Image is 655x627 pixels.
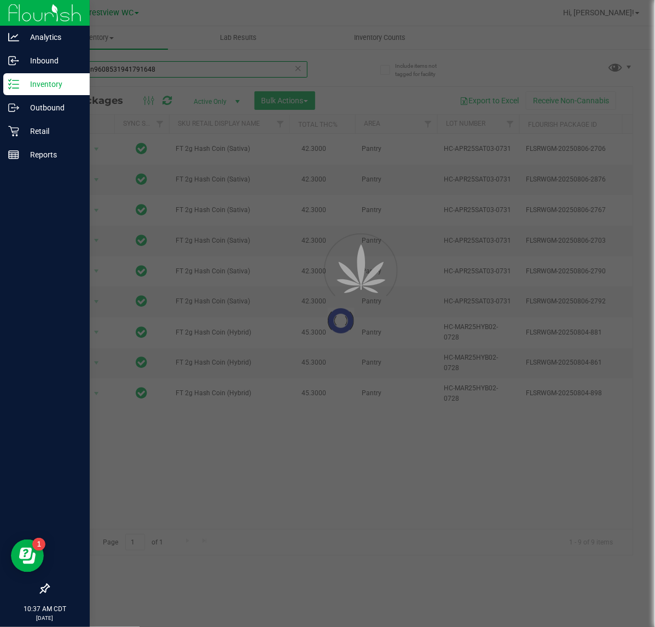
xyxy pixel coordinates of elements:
[19,78,85,91] p: Inventory
[19,54,85,67] p: Inbound
[19,101,85,114] p: Outbound
[8,55,19,66] inline-svg: Inbound
[11,540,44,572] iframe: Resource center
[5,614,85,622] p: [DATE]
[32,538,45,551] iframe: Resource center unread badge
[8,126,19,137] inline-svg: Retail
[19,125,85,138] p: Retail
[8,102,19,113] inline-svg: Outbound
[19,148,85,161] p: Reports
[8,32,19,43] inline-svg: Analytics
[19,31,85,44] p: Analytics
[8,149,19,160] inline-svg: Reports
[8,79,19,90] inline-svg: Inventory
[5,604,85,614] p: 10:37 AM CDT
